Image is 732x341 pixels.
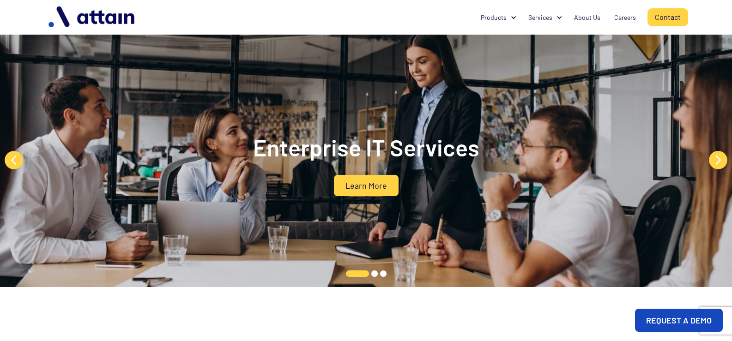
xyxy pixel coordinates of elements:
button: 3 of 3 [380,270,387,277]
div: Products [481,13,507,22]
div: Products [474,9,521,26]
img: logo [44,3,141,32]
a: About Us [567,9,607,26]
button: 2 of 3 [371,270,378,277]
button: Previous [5,151,23,169]
button: Next [709,151,727,169]
a: REQUEST A DEMO [635,309,723,332]
div: About Us [574,13,600,22]
a: Contact [647,8,688,26]
button: 1 of 3 [346,270,369,277]
h2: Enterprise IT Services [181,133,551,161]
div: Services [521,9,567,26]
a: Learn More [334,175,399,196]
div: Careers [614,13,636,22]
div: Services [528,13,552,22]
a: Careers [607,9,643,26]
